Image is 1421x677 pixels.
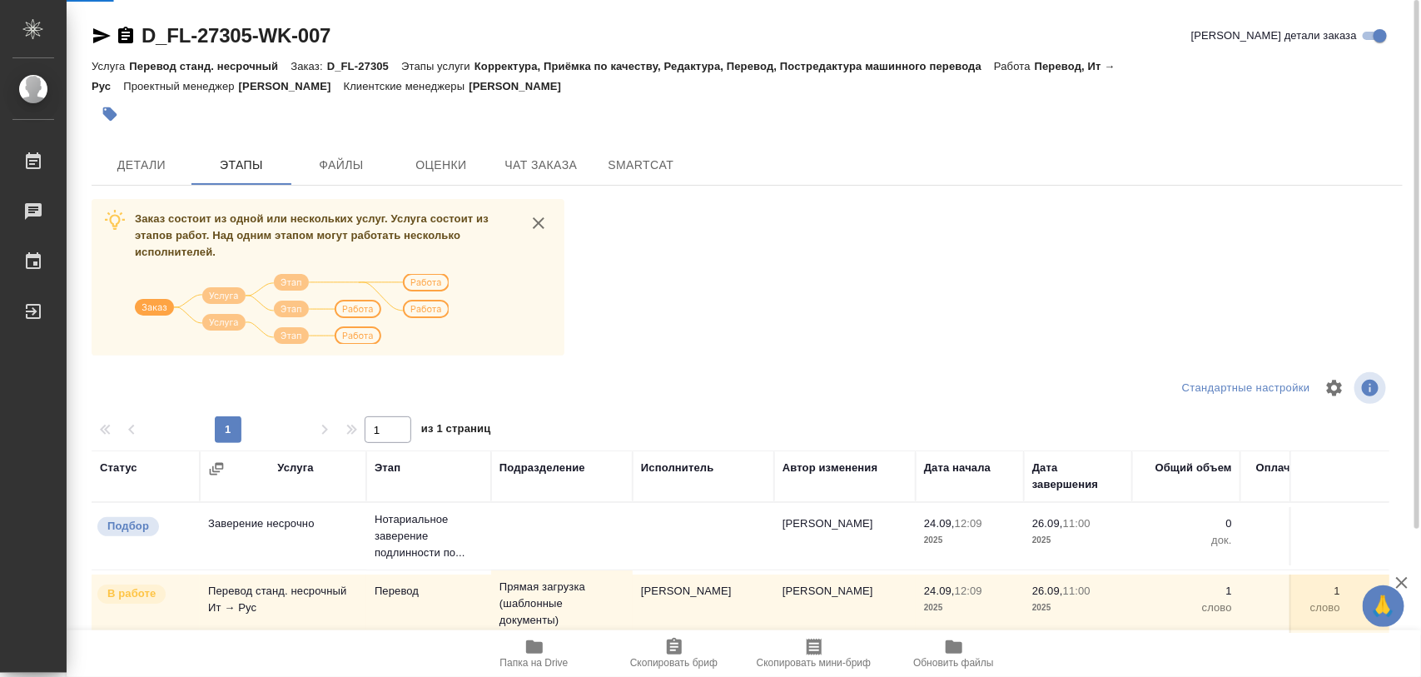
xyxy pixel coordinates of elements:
p: слово [1249,600,1340,616]
p: Перевод [375,583,483,600]
td: [PERSON_NAME] [774,507,916,565]
p: В работе [107,585,156,602]
div: split button [1178,376,1314,401]
td: [PERSON_NAME] [774,575,916,633]
span: Настроить таблицу [1314,368,1354,408]
div: Общий объем [1155,460,1232,476]
div: Оплачиваемый объем [1249,460,1340,493]
div: Услуга [277,460,313,476]
span: Скопировать мини-бриф [757,657,871,669]
p: док. [1249,532,1340,549]
span: Детали [102,155,181,176]
span: Посмотреть информацию [1354,372,1389,404]
p: 2025 [1032,600,1124,616]
span: из 1 страниц [421,419,491,443]
div: Этап [375,460,400,476]
div: Подразделение [499,460,585,476]
p: Перевод станд. несрочный [129,60,291,72]
p: [PERSON_NAME] [469,80,574,92]
button: Обновить файлы [884,630,1024,677]
span: Этапы [201,155,281,176]
p: 1 [1249,583,1340,600]
button: Сгруппировать [208,460,225,477]
span: Скопировать бриф [630,657,718,669]
p: 26.09, [1032,517,1063,530]
div: Автор изменения [783,460,877,476]
div: Статус [100,460,137,476]
button: Скопировать бриф [604,630,744,677]
p: Этапы услуги [401,60,474,72]
p: 11:00 [1063,517,1091,530]
p: 12:09 [955,517,982,530]
button: close [526,211,551,236]
span: Папка на Drive [500,657,569,669]
div: Дата завершения [1032,460,1124,493]
span: Обновить файлы [913,657,994,669]
p: 24.09, [924,585,955,597]
p: Корректура, Приёмка по качеству, Редактура, Перевод, Постредактура машинного перевода [474,60,994,72]
div: Дата начала [924,460,991,476]
span: Заказ состоит из одной или нескольких услуг. Услуга состоит из этапов работ. Над одним этапом мог... [135,212,489,258]
p: слово [1140,600,1232,616]
span: 🙏 [1369,589,1398,624]
p: 0 [1249,515,1340,532]
button: Скопировать ссылку [116,26,136,46]
p: Услуга [92,60,129,72]
button: Добавить тэг [92,96,128,132]
span: Чат заказа [501,155,581,176]
span: Оценки [401,155,481,176]
p: Нотариальное заверение подлинности по... [375,511,483,561]
p: 2025 [924,532,1016,549]
p: 26.09, [1032,585,1063,597]
td: Заверение несрочно [200,507,366,565]
p: Работа [994,60,1035,72]
p: 12:09 [955,585,982,597]
p: док. [1140,532,1232,549]
td: Прямая загрузка (шаблонные документы) [491,570,633,637]
span: SmartCat [601,155,681,176]
a: D_FL-27305-WK-007 [142,24,330,47]
p: Заказ: [291,60,326,72]
p: 0 [1140,515,1232,532]
p: Клиентские менеджеры [344,80,470,92]
div: Исполнитель [641,460,714,476]
p: Проектный менеджер [123,80,238,92]
button: 🙏 [1363,585,1404,627]
button: Скопировать мини-бриф [744,630,884,677]
p: 11:00 [1063,585,1091,597]
span: Файлы [301,155,381,176]
p: [PERSON_NAME] [239,80,344,92]
button: Скопировать ссылку для ЯМессенджера [92,26,112,46]
p: 2025 [1032,532,1124,549]
p: 24.09, [924,517,955,530]
span: [PERSON_NAME] детали заказа [1191,27,1357,44]
td: Перевод станд. несрочный Ит → Рус [200,575,366,633]
p: D_FL-27305 [327,60,401,72]
button: Папка на Drive [465,630,604,677]
td: [PERSON_NAME] [633,575,774,633]
p: 2025 [924,600,1016,616]
p: Подбор [107,518,149,535]
p: 1 [1140,583,1232,600]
